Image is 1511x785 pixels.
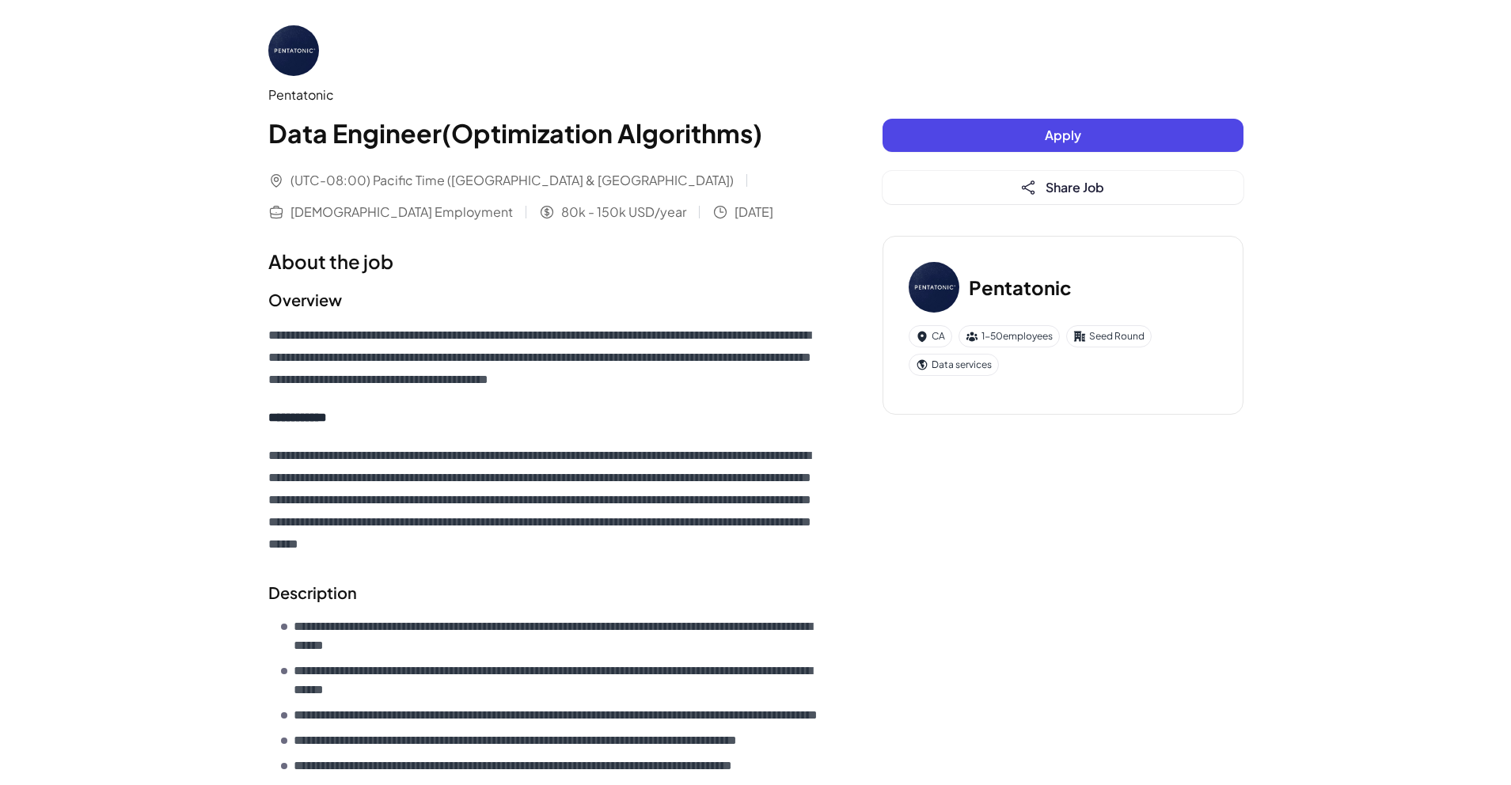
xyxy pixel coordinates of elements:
h1: About the job [268,247,819,275]
img: Pe [268,25,319,76]
span: 80k - 150k USD/year [561,203,686,222]
span: [DEMOGRAPHIC_DATA] Employment [290,203,513,222]
div: 1-50 employees [959,325,1060,347]
button: Share Job [883,171,1243,204]
div: Data services [909,354,999,376]
span: [DATE] [735,203,773,222]
span: Apply [1045,127,1081,143]
h2: Description [268,581,819,605]
button: Apply [883,119,1243,152]
h1: Data Engineer(Optimization Algorithms) [268,114,819,152]
img: Pe [909,262,959,313]
div: Seed Round [1066,325,1152,347]
span: Share Job [1046,179,1104,195]
div: CA [909,325,952,347]
span: (UTC-08:00) Pacific Time ([GEOGRAPHIC_DATA] & [GEOGRAPHIC_DATA]) [290,171,734,190]
h3: Pentatonic [969,273,1072,301]
div: Pentatonic [268,85,819,104]
h2: Overview [268,288,819,312]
